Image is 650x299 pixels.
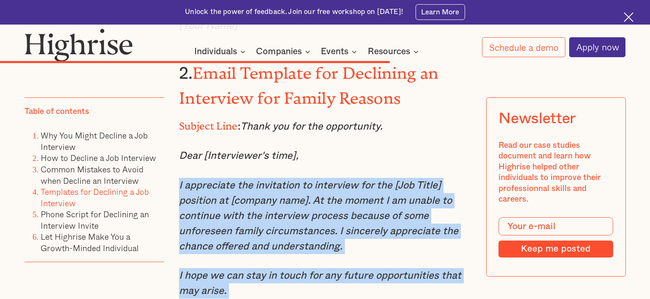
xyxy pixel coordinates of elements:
div: Resources [368,47,421,57]
div: Unlock the power of feedback. Join our free workshop on [DATE]! [185,7,403,17]
em: I hope we can stay in touch for any future opportunities that may arise. [179,271,461,296]
a: Learn More [416,4,465,20]
a: Phone Script for Declining an Interview Invite [41,208,149,232]
input: Your e-mail [499,217,613,235]
div: Companies [256,47,313,57]
form: Modal Form [499,217,613,257]
div: Events [321,47,348,57]
div: Resources [368,47,410,57]
a: How to Decline a Job Interview [41,152,156,164]
h3: 2. [179,59,471,109]
div: Events [321,47,359,57]
a: Let Highrise Make You a Growth-Minded Individual [41,230,139,254]
a: Templates for Declining a Job Interview [41,185,149,209]
p: : [179,116,471,134]
div: Newsletter [499,110,575,128]
strong: Subject Line [179,120,238,127]
img: Cross icon [624,12,633,22]
em: Thank you for the opportunity. [240,122,383,132]
input: Keep me posted [499,241,613,257]
a: Common Mistakes to Avoid when Decline an Interview [41,163,143,187]
div: Read our case studies document and learn how Highrise helped other individuals to improve their p... [499,140,613,205]
div: Individuals [194,47,237,57]
a: Why You Might Decline a Job Interview [41,129,148,153]
div: Individuals [194,47,248,57]
div: Table of contents [25,106,89,117]
a: Schedule a demo [482,37,565,57]
img: Highrise logo [25,28,133,61]
em: I appreciate the invitation to interview for the [Job Title] position at [company name]. At the m... [179,180,458,252]
div: Companies [256,47,302,57]
strong: Email Template for Declining an Interview for Family Reasons [179,64,438,99]
em: Dear [Interviewer's time], [179,151,299,161]
a: Apply now [569,37,625,57]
